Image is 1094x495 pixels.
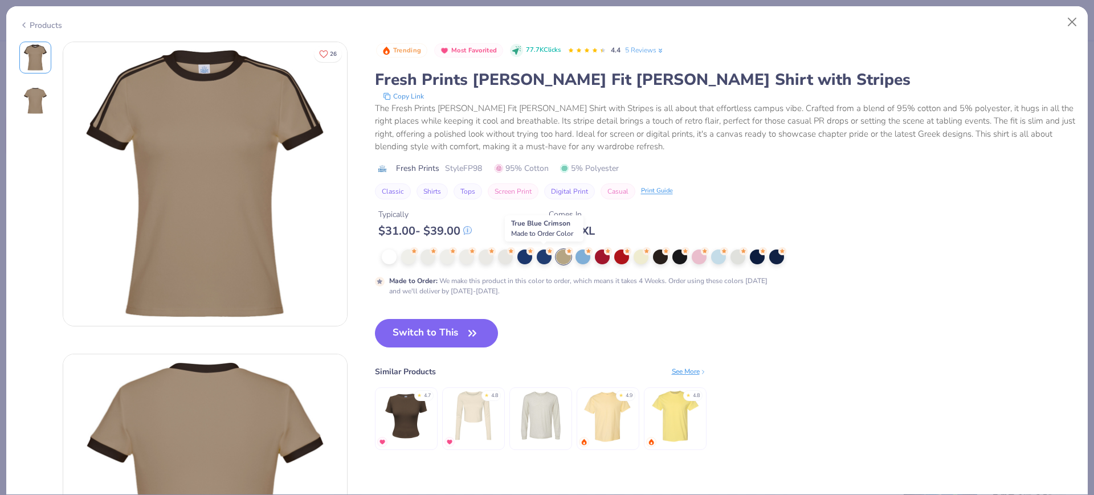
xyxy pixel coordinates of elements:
a: 5 Reviews [625,45,664,55]
span: 5% Polyester [560,162,619,174]
button: copy to clipboard [379,91,427,102]
button: Shirts [417,183,448,199]
div: Comes In [549,208,595,220]
img: MostFav.gif [446,439,453,445]
span: 95% Cotton [495,162,549,174]
span: Trending [393,47,421,54]
div: Products [19,19,62,31]
img: Comfort Colors Adult Heavyweight T-Shirt [581,389,635,443]
img: Front [22,44,49,71]
span: 4.4 [611,46,621,55]
div: $ 31.00 - $ 39.00 [378,224,472,238]
img: Bella Canvas Ladies' Micro Ribbed Long Sleeve Baby Tee [446,389,500,443]
img: Fresh Prints Sunset Ribbed T-shirt [379,389,433,443]
button: Classic [375,183,411,199]
button: Badge Button [376,43,427,58]
img: Back [22,87,49,114]
strong: Made to Order : [389,276,438,285]
img: Gildan Adult Heavy Cotton T-Shirt [648,389,702,443]
div: We make this product in this color to order, which means it takes 4 Weeks. Order using these colo... [389,276,776,296]
img: brand logo [375,164,390,173]
div: ★ [686,392,691,396]
div: The Fresh Prints [PERSON_NAME] Fit [PERSON_NAME] Shirt with Stripes is all about that effortless ... [375,102,1075,153]
button: Digital Print [544,183,595,199]
img: trending.gif [581,439,587,445]
img: MostFav.gif [379,439,386,445]
span: Fresh Prints [396,162,439,174]
button: Like [314,46,342,62]
span: Most Favorited [451,47,497,54]
div: See More [672,366,707,377]
div: 4.7 [424,392,431,400]
div: 4.8 [693,392,700,400]
button: Close [1062,11,1083,33]
div: True Blue Crimson [505,215,583,242]
button: Screen Print [488,183,538,199]
div: 4.8 [491,392,498,400]
button: Switch to This [375,319,499,347]
button: Tops [454,183,482,199]
div: Fresh Prints [PERSON_NAME] Fit [PERSON_NAME] Shirt with Stripes [375,69,1075,91]
img: Most Favorited sort [440,46,449,55]
div: ★ [619,392,623,396]
button: Badge Button [434,43,503,58]
span: 26 [330,51,337,57]
div: Similar Products [375,366,436,378]
div: 4.4 Stars [568,42,606,60]
div: ★ [417,392,422,396]
div: Print Guide [641,186,673,196]
img: trending.gif [648,439,655,445]
div: 4.9 [626,392,632,400]
span: 77.7K Clicks [526,46,561,55]
button: Casual [601,183,635,199]
span: Made to Order Color [511,229,573,238]
img: Front [63,42,347,326]
img: Bella + Canvas Triblend Long Sleeve Tee - 3513 [513,389,568,443]
img: Trending sort [382,46,391,55]
div: ★ [484,392,489,396]
span: Style FP98 [445,162,482,174]
div: Typically [378,208,472,220]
